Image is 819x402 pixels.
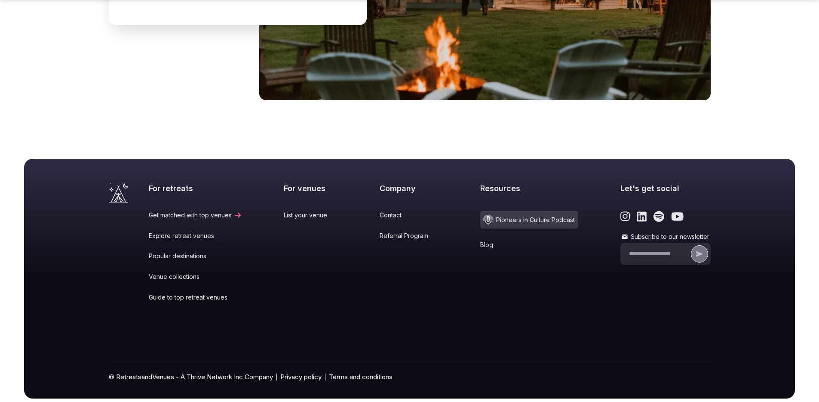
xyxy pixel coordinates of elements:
[284,183,337,194] h2: For venues
[380,232,439,240] a: Referral Program
[109,362,711,399] div: © RetreatsandVenues - A Thrive Network Inc Company
[329,372,393,381] a: Terms and conditions
[637,211,647,222] a: Link to the retreats and venues LinkedIn page
[149,232,242,240] a: Explore retreat venues
[149,293,242,302] a: Guide to top retreat venues
[149,211,242,220] a: Get matched with top venues
[149,183,242,194] h2: For retreats
[280,372,322,381] a: Privacy policy
[480,183,578,194] h2: Resources
[671,211,684,222] a: Link to the retreats and venues Youtube page
[620,183,711,194] h2: Let's get social
[380,183,439,194] h2: Company
[149,272,242,281] a: Venue collections
[284,211,337,220] a: List your venue
[653,211,664,222] a: Link to the retreats and venues Spotify page
[620,232,711,241] label: Subscribe to our newsletter
[480,211,578,229] a: Pioneers in Culture Podcast
[620,211,630,222] a: Link to the retreats and venues Instagram page
[109,183,128,203] a: Visit the homepage
[380,211,439,220] a: Contact
[480,241,578,249] a: Blog
[149,252,242,260] a: Popular destinations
